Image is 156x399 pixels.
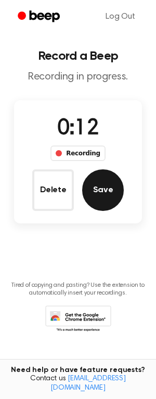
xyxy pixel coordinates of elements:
[8,71,148,84] p: Recording in progress.
[95,4,146,29] a: Log Out
[6,375,150,393] span: Contact us
[50,145,105,161] div: Recording
[82,169,124,211] button: Save Audio Record
[32,169,74,211] button: Delete Audio Record
[57,118,99,140] span: 0:12
[8,50,148,62] h1: Record a Beep
[50,375,126,392] a: [EMAIL_ADDRESS][DOMAIN_NAME]
[10,7,69,27] a: Beep
[8,282,148,297] p: Tired of copying and pasting? Use the extension to automatically insert your recordings.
